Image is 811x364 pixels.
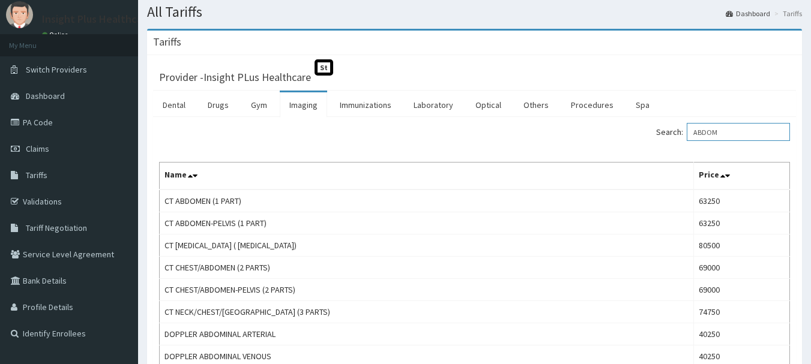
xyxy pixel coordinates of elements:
a: Gym [241,92,277,118]
td: 63250 [694,212,790,234]
span: Tariffs [26,170,47,181]
td: 74750 [694,301,790,323]
span: Switch Providers [26,64,87,75]
td: CT [MEDICAL_DATA] ( [MEDICAL_DATA]) [160,234,694,257]
th: Name [160,163,694,190]
a: Imaging [280,92,327,118]
td: CT CHEST/ABDOMEN (2 PARTS) [160,257,694,279]
td: 40250 [694,323,790,345]
a: Immunizations [330,92,401,118]
th: Price [694,163,790,190]
input: Search: [687,123,790,141]
a: Others [514,92,558,118]
td: CT CHEST/ABDOMEN-PELVIS (2 PARTS) [160,279,694,301]
a: Dental [153,92,195,118]
a: Drugs [198,92,238,118]
h3: Tariffs [153,37,181,47]
td: 69000 [694,279,790,301]
a: Spa [626,92,659,118]
span: Dashboard [26,91,65,101]
span: Claims [26,143,49,154]
h3: Provider - Insight PLus Healthcare [159,72,311,83]
a: Online [42,31,71,39]
label: Search: [656,123,790,141]
td: DOPPLER ABDOMINAL ARTERIAL [160,323,694,345]
td: CT ABDOMEN (1 PART) [160,189,694,212]
span: Tariff Negotiation [26,222,87,233]
td: 63250 [694,189,790,212]
img: User Image [6,1,33,28]
td: CT ABDOMEN-PELVIS (1 PART) [160,212,694,234]
td: 80500 [694,234,790,257]
a: Dashboard [726,8,770,19]
a: Laboratory [404,92,463,118]
li: Tariffs [771,8,802,19]
td: CT NECK/CHEST/[GEOGRAPHIC_DATA] (3 PARTS) [160,301,694,323]
p: Insight Plus Healthcare [42,14,152,25]
a: Optical [466,92,511,118]
h1: All Tariffs [147,4,802,20]
span: St [315,59,333,76]
a: Procedures [561,92,623,118]
td: 69000 [694,257,790,279]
